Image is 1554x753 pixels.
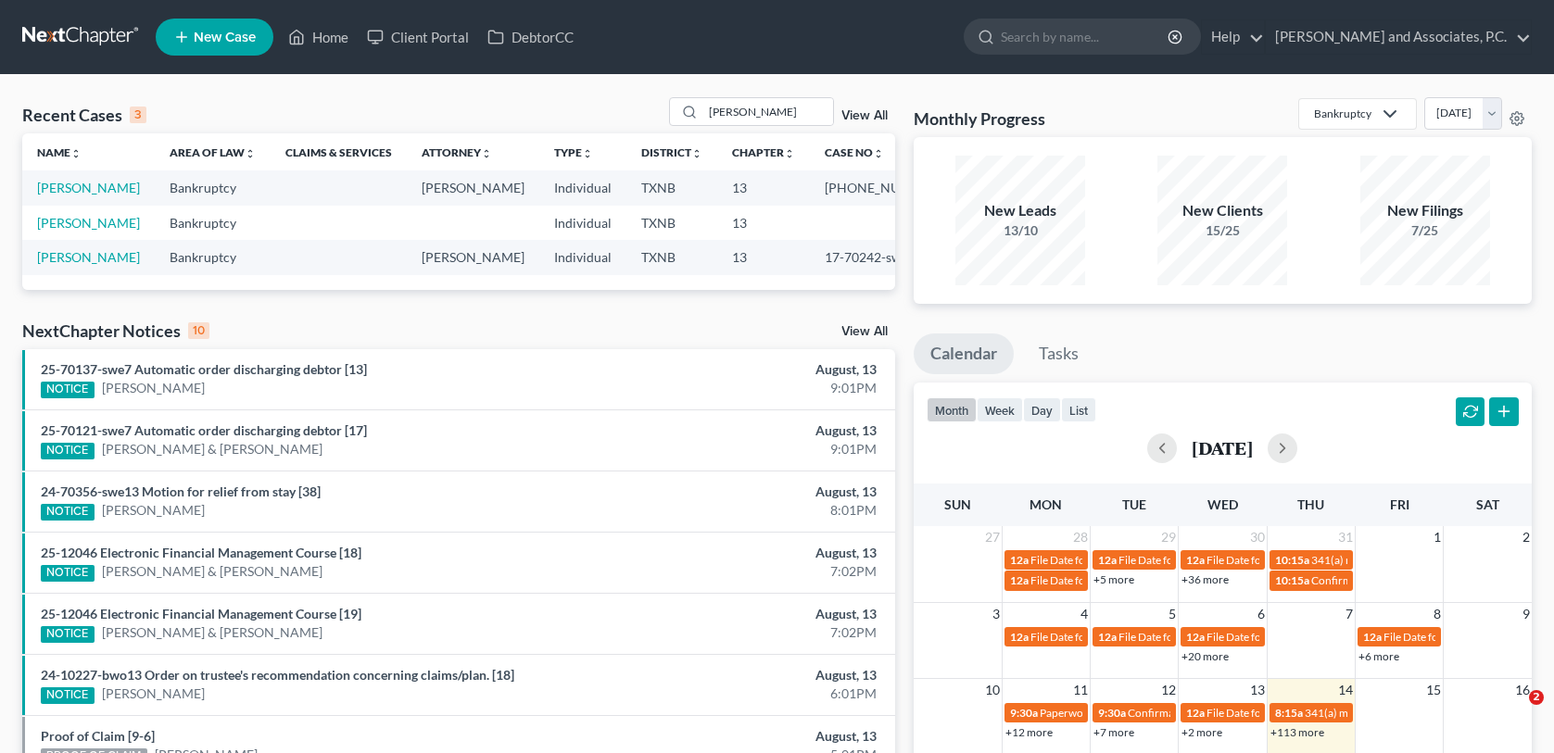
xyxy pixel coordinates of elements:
[1521,526,1532,548] span: 2
[1010,630,1029,644] span: 12a
[1297,496,1324,512] span: Thu
[1122,496,1146,512] span: Tue
[1030,553,1291,567] span: File Date for [PERSON_NAME][GEOGRAPHIC_DATA]
[611,684,877,703] div: 6:01PM
[70,148,82,159] i: unfold_more
[983,679,1002,701] span: 10
[37,180,140,195] a: [PERSON_NAME]
[611,727,877,746] div: August, 13
[955,221,1085,240] div: 13/10
[1159,526,1178,548] span: 29
[1005,725,1053,739] a: +12 more
[1275,706,1303,720] span: 8:15a
[539,170,626,205] td: Individual
[1186,630,1205,644] span: 12a
[717,206,810,240] td: 13
[481,148,492,159] i: unfold_more
[102,623,322,642] a: [PERSON_NAME] & [PERSON_NAME]
[1432,603,1443,625] span: 8
[1275,553,1309,567] span: 10:15a
[691,148,702,159] i: unfold_more
[1186,553,1205,567] span: 12a
[188,322,209,339] div: 10
[983,526,1002,548] span: 27
[810,170,954,205] td: [PHONE_NUMBER]
[1071,526,1090,548] span: 28
[41,667,514,683] a: 24-10227-bwo13 Order on trustee's recommendation concerning claims/plan. [18]
[1521,603,1532,625] span: 9
[914,107,1045,130] h3: Monthly Progress
[641,145,702,159] a: Districtunfold_more
[717,240,810,274] td: 13
[914,333,1014,374] a: Calendar
[1118,553,1267,567] span: File Date for [PERSON_NAME]
[1207,496,1238,512] span: Wed
[1207,553,1355,567] span: File Date for [PERSON_NAME]
[1248,526,1267,548] span: 30
[1001,19,1170,54] input: Search by name...
[102,440,322,458] a: [PERSON_NAME] & [PERSON_NAME]
[611,360,877,379] div: August, 13
[279,20,358,54] a: Home
[1093,725,1134,739] a: +7 more
[611,623,877,642] div: 7:02PM
[1098,553,1117,567] span: 12a
[1093,572,1134,586] a: +5 more
[102,684,205,703] a: [PERSON_NAME]
[539,240,626,274] td: Individual
[1118,630,1267,644] span: File Date for [PERSON_NAME]
[1010,706,1038,720] span: 9:30a
[1030,496,1062,512] span: Mon
[626,206,717,240] td: TXNB
[102,501,205,520] a: [PERSON_NAME]
[1513,679,1532,701] span: 16
[1157,221,1287,240] div: 15/25
[944,496,971,512] span: Sun
[478,20,583,54] a: DebtorCC
[1181,572,1229,586] a: +36 more
[1529,690,1544,705] span: 2
[955,200,1085,221] div: New Leads
[611,501,877,520] div: 8:01PM
[1098,630,1117,644] span: 12a
[41,687,95,704] div: NOTICE
[22,320,209,342] div: NextChapter Notices
[358,20,478,54] a: Client Portal
[1079,603,1090,625] span: 4
[1270,725,1324,739] a: +113 more
[1424,679,1443,701] span: 15
[1336,526,1355,548] span: 31
[927,397,977,422] button: month
[1010,553,1029,567] span: 12a
[1030,630,1179,644] span: File Date for [PERSON_NAME]
[41,728,155,744] a: Proof of Claim [9-6]
[1186,706,1205,720] span: 12a
[611,544,877,562] div: August, 13
[784,148,795,159] i: unfold_more
[1030,573,1277,587] span: File Date for [PERSON_NAME] & [PERSON_NAME]
[155,170,271,205] td: Bankruptcy
[37,215,140,231] a: [PERSON_NAME]
[41,565,95,582] div: NOTICE
[245,148,256,159] i: unfold_more
[1098,706,1126,720] span: 9:30a
[130,107,146,123] div: 3
[170,145,256,159] a: Area of Lawunfold_more
[611,483,877,501] div: August, 13
[1336,679,1355,701] span: 14
[407,240,539,274] td: [PERSON_NAME]
[1022,333,1095,374] a: Tasks
[611,421,877,440] div: August, 13
[1159,679,1178,701] span: 12
[1266,20,1531,54] a: [PERSON_NAME] and Associates, P.C.
[1181,725,1222,739] a: +2 more
[626,240,717,274] td: TXNB
[41,382,95,398] div: NOTICE
[810,240,954,274] td: 17-70242-swe-13
[1207,706,1355,720] span: File Date for [PERSON_NAME]
[41,626,95,643] div: NOTICE
[873,148,884,159] i: unfold_more
[155,206,271,240] td: Bankruptcy
[1128,706,1436,720] span: Confirmation hearing for [PERSON_NAME] & [PERSON_NAME]
[554,145,593,159] a: Typeunfold_more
